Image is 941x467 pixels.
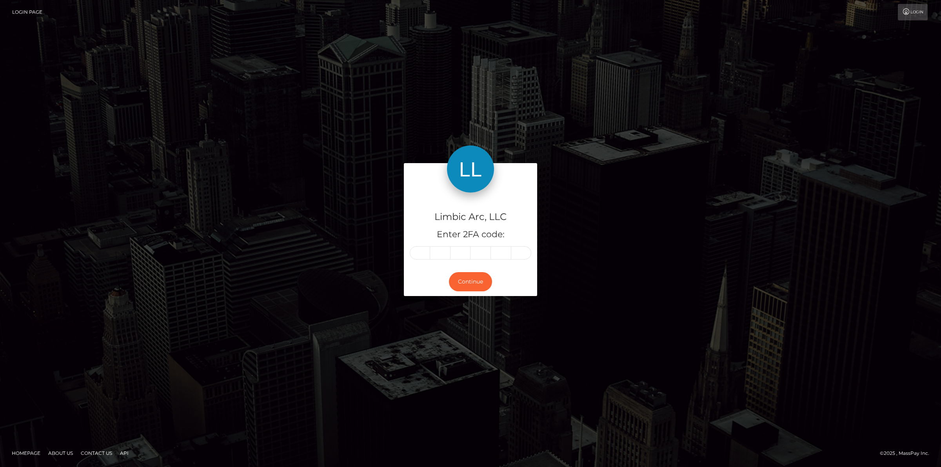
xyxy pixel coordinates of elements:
div: © 2025 , MassPay Inc. [880,449,935,458]
a: API [117,447,132,459]
a: About Us [45,447,76,459]
h5: Enter 2FA code: [410,229,531,241]
a: Contact Us [78,447,115,459]
a: Homepage [9,447,44,459]
button: Continue [449,272,492,291]
img: Limbic Arc, LLC [447,145,494,193]
a: Login [898,4,928,20]
h4: Limbic Arc, LLC [410,210,531,224]
a: Login Page [12,4,42,20]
